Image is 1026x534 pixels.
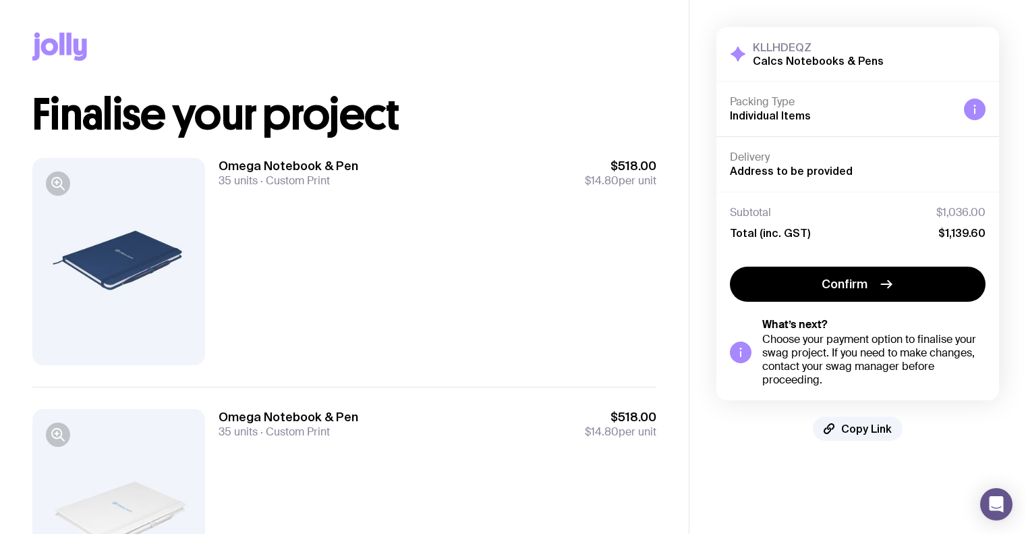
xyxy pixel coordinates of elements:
[762,333,986,387] div: Choose your payment option to finalise your swag project. If you need to make changes, contact yo...
[585,425,619,439] span: $14.80
[258,425,330,439] span: Custom Print
[936,206,986,219] span: $1,036.00
[219,425,258,439] span: 35 units
[730,109,811,122] span: Individual Items
[585,425,656,439] span: per unit
[730,95,953,109] h4: Packing Type
[730,165,853,177] span: Address to be provided
[585,173,619,188] span: $14.80
[585,409,656,425] span: $518.00
[219,409,358,425] h3: Omega Notebook & Pen
[730,226,810,240] span: Total (inc. GST)
[730,267,986,302] button: Confirm
[813,417,903,441] button: Copy Link
[762,318,986,331] h5: What’s next?
[753,41,884,54] h3: KLLHDEQZ
[730,151,986,164] h4: Delivery
[585,158,656,174] span: $518.00
[730,206,771,219] span: Subtotal
[822,276,867,292] span: Confirm
[219,158,358,174] h3: Omega Notebook & Pen
[258,173,330,188] span: Custom Print
[585,174,656,188] span: per unit
[841,422,892,435] span: Copy Link
[980,488,1013,520] div: Open Intercom Messenger
[32,93,656,136] h1: Finalise your project
[938,226,986,240] span: $1,139.60
[753,54,884,68] h2: Calcs Notebooks & Pens
[219,173,258,188] span: 35 units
